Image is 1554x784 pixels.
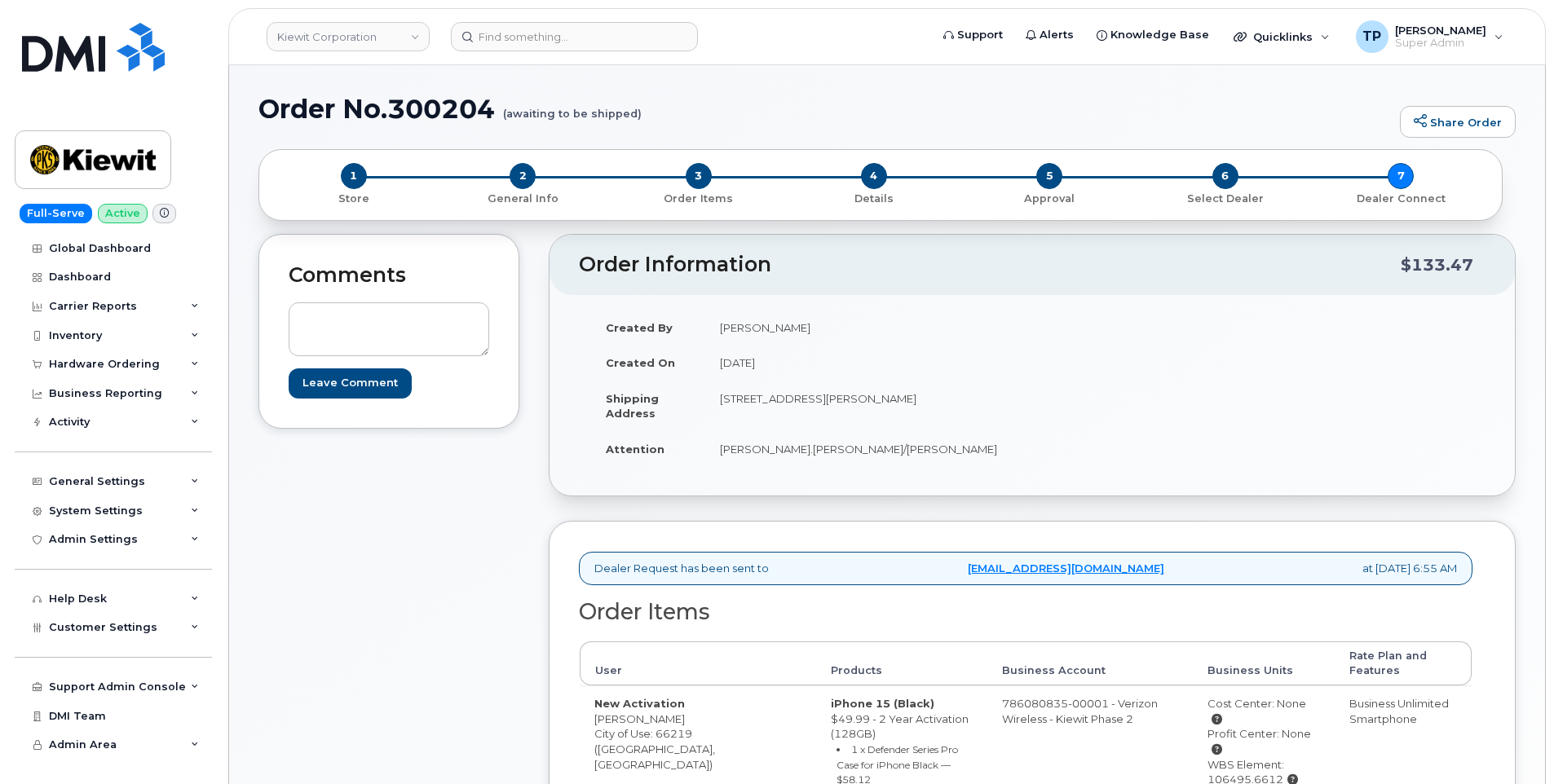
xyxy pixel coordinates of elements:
th: Rate Plan and Features [1335,641,1472,686]
th: Business Account [987,641,1193,686]
span: 4 [861,163,887,189]
span: 2 [510,163,536,189]
th: Business Units [1193,641,1335,686]
a: 4 Details [786,189,961,206]
a: 5 Approval [962,189,1137,206]
span: 5 [1036,163,1062,189]
p: Order Items [617,192,779,206]
p: General Info [441,192,603,206]
td: [DATE] [705,345,1020,381]
div: $133.47 [1401,249,1473,280]
a: 3 Order Items [611,189,786,206]
a: 1 Store [272,189,435,206]
strong: New Activation [594,697,685,710]
strong: Created On [606,356,675,369]
small: (awaiting to be shipped) [503,95,642,120]
a: Share Order [1400,106,1516,139]
div: Cost Center: None [1207,696,1320,726]
div: Dealer Request has been sent to at [DATE] 6:55 AM [579,552,1472,585]
div: Profit Center: None [1207,726,1320,756]
span: 3 [686,163,712,189]
th: Products [816,641,987,686]
a: [EMAIL_ADDRESS][DOMAIN_NAME] [968,561,1164,576]
p: Details [792,192,955,206]
p: Select Dealer [1144,192,1306,206]
span: 1 [341,163,367,189]
h2: Comments [289,264,489,287]
strong: iPhone 15 (Black) [831,697,934,710]
td: [PERSON_NAME] [705,310,1020,346]
a: 6 Select Dealer [1137,189,1313,206]
p: Store [279,192,428,206]
strong: Created By [606,321,673,334]
span: 6 [1212,163,1238,189]
a: 2 General Info [435,189,610,206]
strong: Shipping Address [606,392,659,421]
h2: Order Items [579,600,1472,624]
h1: Order No.300204 [258,95,1392,123]
p: Approval [969,192,1131,206]
td: [PERSON_NAME].[PERSON_NAME]/[PERSON_NAME] [705,431,1020,467]
input: Leave Comment [289,368,412,399]
td: [STREET_ADDRESS][PERSON_NAME] [705,381,1020,431]
strong: Attention [606,443,664,456]
h2: Order Information [579,253,1401,276]
th: User [580,641,816,686]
